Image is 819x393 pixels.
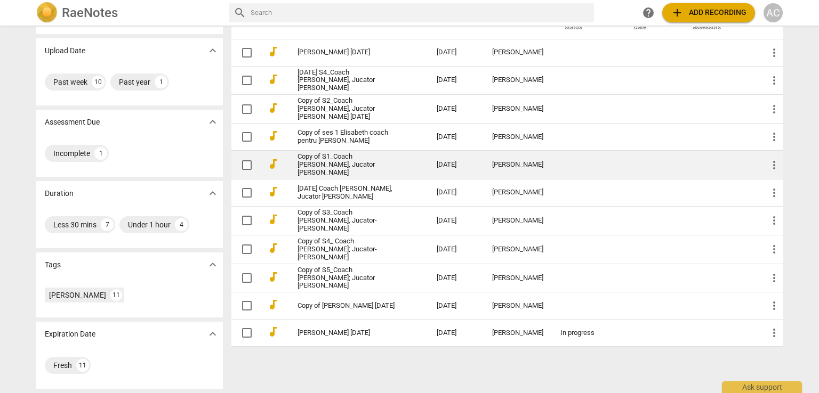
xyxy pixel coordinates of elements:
[267,271,279,283] span: audiotrack
[492,302,543,310] div: [PERSON_NAME]
[492,329,543,337] div: [PERSON_NAME]
[428,235,484,264] td: [DATE]
[267,185,279,198] span: audiotrack
[428,66,484,95] td: [DATE]
[492,105,543,113] div: [PERSON_NAME]
[492,217,543,225] div: [PERSON_NAME]
[119,77,150,87] div: Past year
[428,320,484,347] td: [DATE]
[45,259,61,271] p: Tags
[206,258,219,271] span: expand_more
[298,48,398,56] a: [PERSON_NAME] [DATE]
[768,299,781,312] span: more_vert
[428,39,484,66] td: [DATE]
[298,329,398,337] a: [PERSON_NAME] [DATE]
[768,46,781,59] span: more_vert
[205,43,221,59] button: Show more
[205,185,221,201] button: Show more
[45,188,74,199] p: Duration
[671,6,684,19] span: add
[428,95,484,124] td: [DATE]
[267,102,279,114] span: audiotrack
[298,69,398,93] a: [DATE] S4_Coach [PERSON_NAME], Jucator [PERSON_NAME]
[206,187,219,200] span: expand_more
[45,117,100,128] p: Assessment Due
[267,298,279,311] span: audiotrack
[428,264,484,292] td: [DATE]
[298,266,398,290] a: Copy of S5_Coach [PERSON_NAME]; Jucator [PERSON_NAME]
[53,77,87,87] div: Past week
[662,3,755,22] button: Upload
[768,103,781,116] span: more_vert
[492,161,543,169] div: [PERSON_NAME]
[251,4,590,21] input: Search
[642,6,655,19] span: help
[639,3,658,22] a: Help
[428,292,484,320] td: [DATE]
[768,186,781,199] span: more_vert
[101,218,114,231] div: 7
[92,76,105,88] div: 10
[768,130,781,143] span: more_vert
[428,151,484,179] td: [DATE]
[206,116,219,128] span: expand_more
[492,133,543,141] div: [PERSON_NAME]
[768,214,781,227] span: more_vert
[128,219,171,230] div: Under 1 hour
[492,76,543,84] div: [PERSON_NAME]
[764,3,783,22] button: AC
[175,218,188,231] div: 4
[206,327,219,340] span: expand_more
[768,74,781,87] span: more_vert
[45,45,85,56] p: Upload Date
[94,147,107,160] div: 1
[298,153,398,177] a: Copy of S1_Coach [PERSON_NAME], Jucator [PERSON_NAME]
[298,238,398,261] a: Copy of S4_ Coach [PERSON_NAME]; Jucator- [PERSON_NAME]
[722,381,802,393] div: Ask support
[234,6,246,19] span: search
[298,129,398,145] a: Copy of ses 1 Elisabeth coach pentru [PERSON_NAME]
[155,76,167,88] div: 1
[492,48,543,56] div: [PERSON_NAME]
[768,159,781,171] span: more_vert
[298,97,398,121] a: Copy of S2_Coach [PERSON_NAME], Jucator [PERSON_NAME] [DATE]
[53,360,72,371] div: Fresh
[267,45,279,58] span: audiotrack
[267,213,279,226] span: audiotrack
[36,2,221,23] a: LogoRaeNotes
[768,272,781,284] span: more_vert
[298,185,398,201] a: [DATE] Coach [PERSON_NAME], Jucator [PERSON_NAME]
[205,326,221,342] button: Show more
[428,179,484,206] td: [DATE]
[205,257,221,273] button: Show more
[267,129,279,142] span: audiotrack
[298,209,398,233] a: Copy of S3_Coach [PERSON_NAME], Jucator- [PERSON_NAME]
[768,326,781,339] span: more_vert
[205,114,221,130] button: Show more
[110,289,122,301] div: 11
[492,274,543,282] div: [PERSON_NAME]
[267,73,279,86] span: audiotrack
[36,2,58,23] img: Logo
[62,5,118,20] h2: RaeNotes
[768,243,781,256] span: more_vert
[492,245,543,253] div: [PERSON_NAME]
[560,329,612,337] div: In progress
[53,219,97,230] div: Less 30 mins
[45,329,95,340] p: Expiration Date
[267,158,279,170] span: audiotrack
[492,189,543,196] div: [PERSON_NAME]
[428,124,484,151] td: [DATE]
[267,325,279,338] span: audiotrack
[53,148,90,159] div: Incomplete
[76,359,89,372] div: 11
[267,242,279,255] span: audiotrack
[49,290,106,300] div: [PERSON_NAME]
[428,206,484,235] td: [DATE]
[206,44,219,57] span: expand_more
[298,302,398,310] a: Copy of [PERSON_NAME] [DATE]
[671,6,746,19] span: Add recording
